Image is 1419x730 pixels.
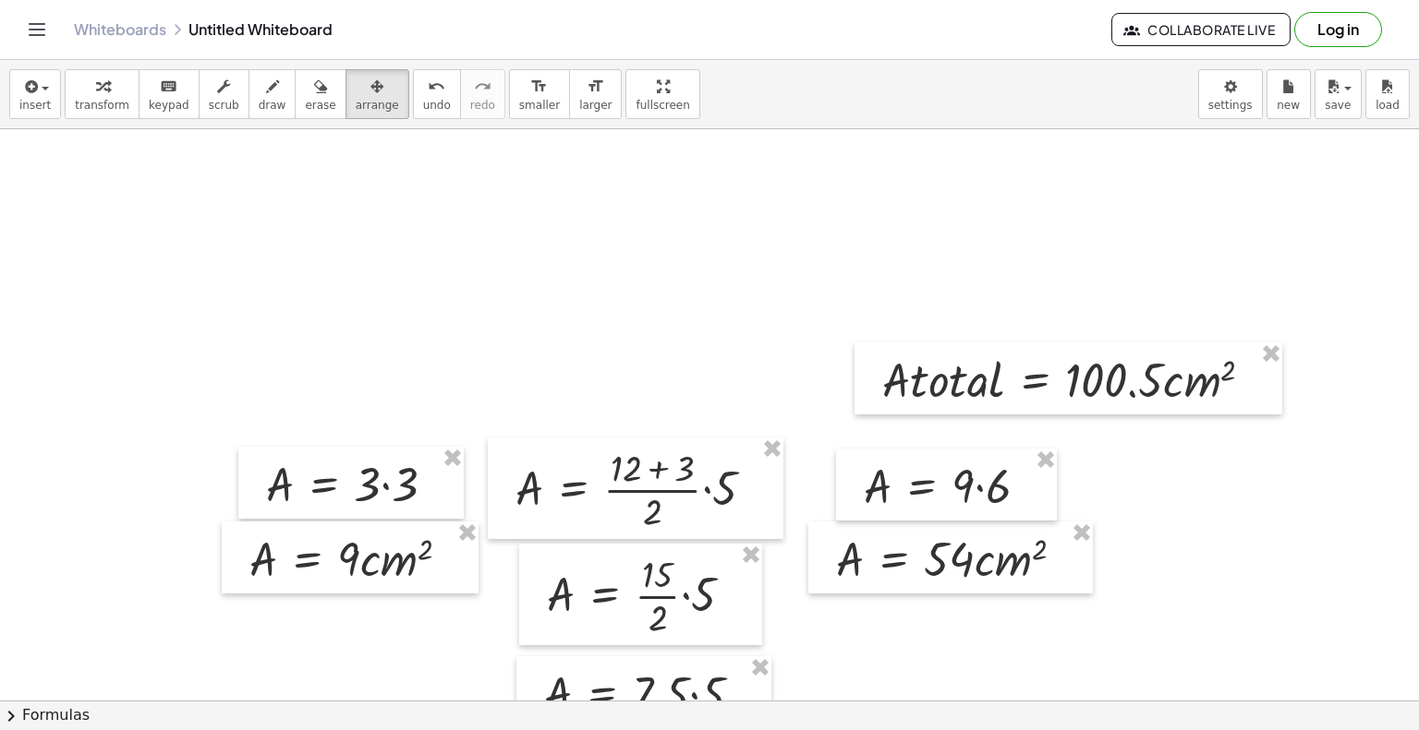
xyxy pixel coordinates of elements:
[460,69,505,119] button: redoredo
[1198,69,1263,119] button: settings
[209,99,239,112] span: scrub
[530,76,548,98] i: format_size
[139,69,200,119] button: keyboardkeypad
[474,76,491,98] i: redo
[22,15,52,44] button: Toggle navigation
[149,99,189,112] span: keypad
[470,99,495,112] span: redo
[519,99,560,112] span: smaller
[1277,99,1300,112] span: new
[160,76,177,98] i: keyboard
[1267,69,1311,119] button: new
[295,69,346,119] button: erase
[587,76,604,98] i: format_size
[9,69,61,119] button: insert
[569,69,622,119] button: format_sizelarger
[1111,13,1291,46] button: Collaborate Live
[413,69,461,119] button: undoundo
[636,99,689,112] span: fullscreen
[428,76,445,98] i: undo
[1376,99,1400,112] span: load
[625,69,699,119] button: fullscreen
[305,99,335,112] span: erase
[1315,69,1362,119] button: save
[199,69,249,119] button: scrub
[19,99,51,112] span: insert
[249,69,297,119] button: draw
[65,69,139,119] button: transform
[356,99,399,112] span: arrange
[259,99,286,112] span: draw
[1325,99,1351,112] span: save
[1294,12,1382,47] button: Log in
[1365,69,1410,119] button: load
[74,20,166,39] a: Whiteboards
[1127,21,1275,38] span: Collaborate Live
[423,99,451,112] span: undo
[579,99,612,112] span: larger
[346,69,409,119] button: arrange
[75,99,129,112] span: transform
[509,69,570,119] button: format_sizesmaller
[1208,99,1253,112] span: settings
